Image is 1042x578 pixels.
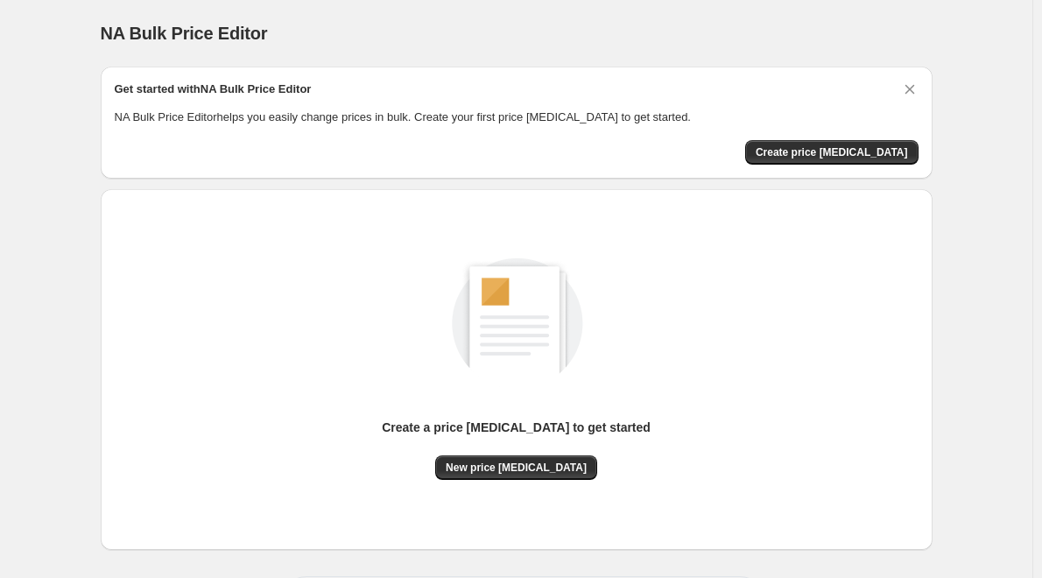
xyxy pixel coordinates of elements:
[101,24,268,43] span: NA Bulk Price Editor
[745,140,919,165] button: Create price change job
[435,455,597,480] button: New price [MEDICAL_DATA]
[115,81,312,98] h2: Get started with NA Bulk Price Editor
[382,419,651,436] p: Create a price [MEDICAL_DATA] to get started
[901,81,919,98] button: Dismiss card
[446,461,587,475] span: New price [MEDICAL_DATA]
[756,145,908,159] span: Create price [MEDICAL_DATA]
[115,109,919,126] p: NA Bulk Price Editor helps you easily change prices in bulk. Create your first price [MEDICAL_DAT...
